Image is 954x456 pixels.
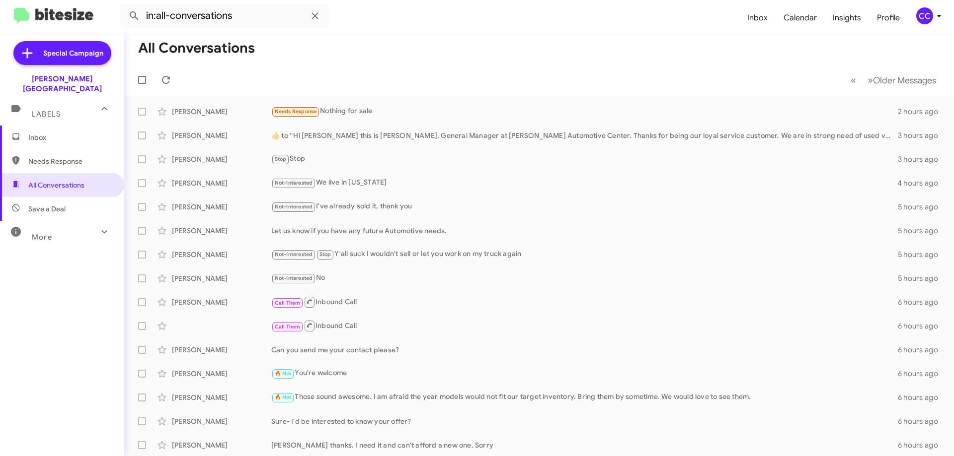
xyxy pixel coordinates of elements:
[13,41,111,65] a: Special Campaign
[271,106,898,117] div: Nothing for sale
[271,130,898,140] div: ​👍​ to “ Hi [PERSON_NAME] this is [PERSON_NAME], General Manager at [PERSON_NAME] Automotive Cent...
[275,180,313,186] span: Not-Interested
[898,369,946,379] div: 6 hours ago
[28,180,84,190] span: All Conversations
[172,202,271,212] div: [PERSON_NAME]
[897,178,946,188] div: 4 hours ago
[908,7,943,24] button: CC
[898,440,946,450] div: 6 hours ago
[32,110,61,119] span: Labels
[271,440,898,450] div: [PERSON_NAME] thanks. I need it and can't afford a new one. Sorry
[172,130,271,140] div: [PERSON_NAME]
[172,345,271,355] div: [PERSON_NAME]
[898,321,946,331] div: 6 hours ago
[898,107,946,117] div: 2 hours ago
[869,3,908,32] a: Profile
[898,226,946,236] div: 5 hours ago
[275,370,292,377] span: 🔥 Hot
[271,416,898,426] div: Sure- I'd be interested to know your offer?
[275,275,313,281] span: Not-Interested
[845,70,862,90] button: Previous
[271,345,898,355] div: Can you send me your contact please?
[271,226,898,236] div: Let us know if you have any future Automotive needs.
[825,3,869,32] a: Insights
[898,130,946,140] div: 3 hours ago
[862,70,942,90] button: Next
[271,391,898,403] div: Those sound awesome. I am afraid the year models would not fit our target inventory. Bring them b...
[271,201,898,212] div: I've already sold it, thank you
[172,369,271,379] div: [PERSON_NAME]
[172,440,271,450] div: [PERSON_NAME]
[172,154,271,164] div: [PERSON_NAME]
[319,251,331,258] span: Stop
[172,416,271,426] div: [PERSON_NAME]
[120,4,329,28] input: Search
[898,297,946,307] div: 6 hours ago
[172,226,271,236] div: [PERSON_NAME]
[32,233,52,242] span: More
[845,70,942,90] nav: Page navigation example
[28,204,66,214] span: Save a Deal
[172,392,271,402] div: [PERSON_NAME]
[271,272,898,284] div: No
[898,154,946,164] div: 3 hours ago
[271,177,897,189] div: We live in [US_STATE]
[275,324,301,330] span: Call Them
[28,132,113,142] span: Inbox
[271,368,898,379] div: You're welcome
[739,3,776,32] a: Inbox
[43,48,103,58] span: Special Campaign
[898,345,946,355] div: 6 hours ago
[916,7,933,24] div: CC
[898,202,946,212] div: 5 hours ago
[851,74,856,86] span: «
[275,203,313,210] span: Not-Interested
[271,320,898,332] div: Inbound Call
[898,416,946,426] div: 6 hours ago
[172,178,271,188] div: [PERSON_NAME]
[138,40,255,56] h1: All Conversations
[275,251,313,258] span: Not-Interested
[172,297,271,307] div: [PERSON_NAME]
[873,75,936,86] span: Older Messages
[275,156,287,162] span: Stop
[275,300,301,306] span: Call Them
[28,156,113,166] span: Needs Response
[898,392,946,402] div: 6 hours ago
[271,249,898,260] div: Y'all suck I wouldn't sell or let you work on my truck again
[898,273,946,283] div: 5 hours ago
[172,250,271,260] div: [PERSON_NAME]
[898,250,946,260] div: 5 hours ago
[776,3,825,32] a: Calendar
[172,273,271,283] div: [PERSON_NAME]
[275,394,292,400] span: 🔥 Hot
[271,296,898,308] div: Inbound Call
[275,108,317,115] span: Needs Response
[271,153,898,165] div: Stop
[172,107,271,117] div: [PERSON_NAME]
[868,74,873,86] span: »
